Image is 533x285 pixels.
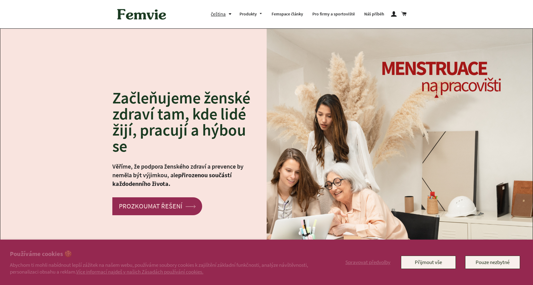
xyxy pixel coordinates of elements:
span: Spravovat předvolby [345,259,390,266]
a: Náš příběh [360,6,389,22]
a: Více informací najdeš v našich Zásadách používání cookies. [76,268,203,275]
h2: Začleňujeme ženské zdraví tam, kde lidé žijí, pracují a hýbou se [112,90,257,154]
a: Femspace články [267,6,308,22]
strong: přirozenou součástí každodenního života. [112,171,232,187]
p: Věříme, že podpora ženského zdraví a prevence by neměla být výjimkou, ale [112,162,257,188]
a: Produkty [235,6,267,22]
button: Spravovat předvolby [344,256,392,269]
button: Přijmout vše [401,256,456,269]
a: PROZKOUMAT ŘEŠENÍ [112,197,202,215]
a: Pro firmy a sportoviště [308,6,360,22]
button: Pouze nezbytné [465,256,520,269]
img: Femvie [114,5,169,24]
button: čeština [211,10,235,18]
h2: Používáme cookies 🍪 [10,249,319,258]
p: Abychom ti mohli nabídnout lepší zážitek na našem webu, používáme soubory cookies k zajištění zák... [10,262,319,275]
